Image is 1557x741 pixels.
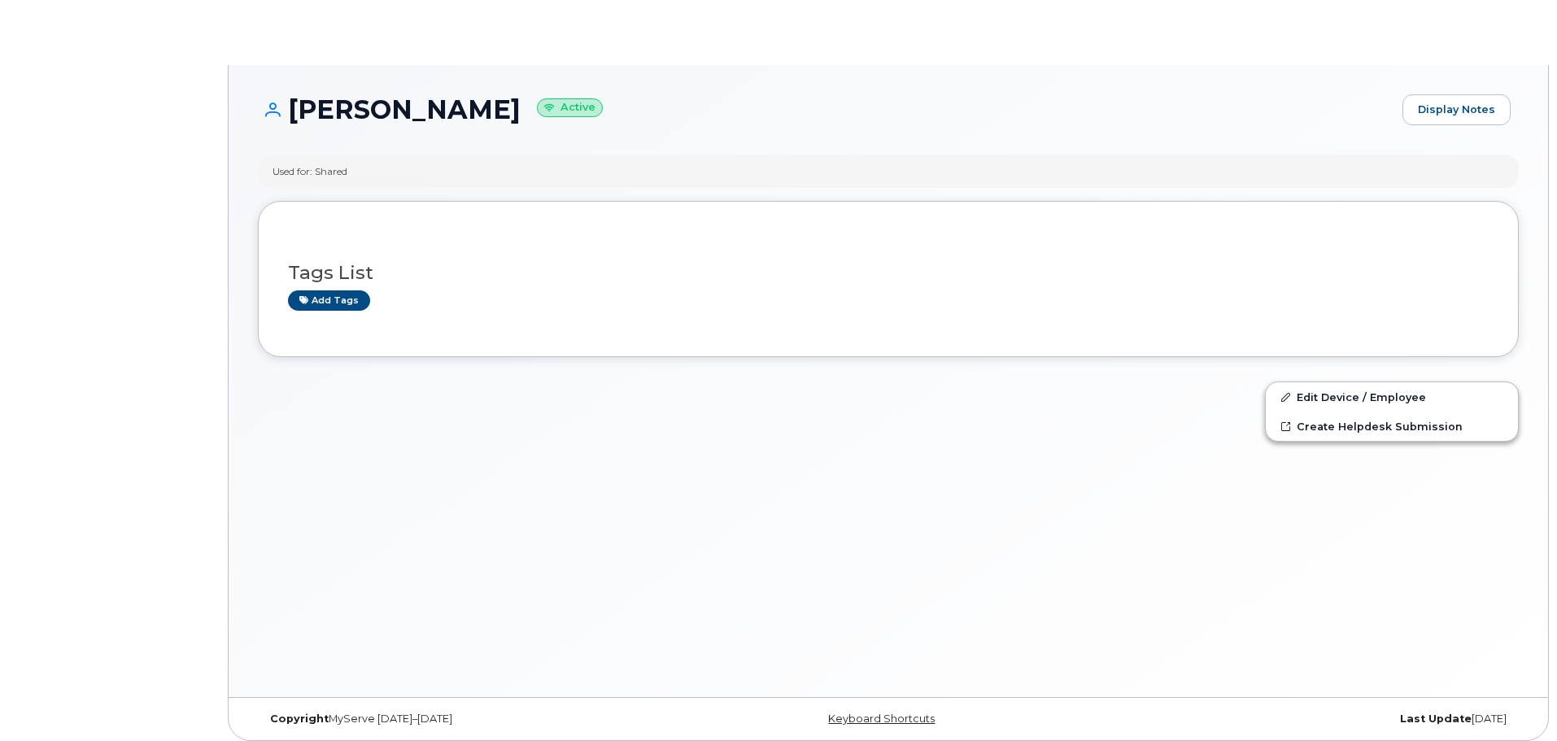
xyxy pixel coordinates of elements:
div: Used for: Shared [273,164,347,178]
h3: Tags List [288,263,1489,283]
a: Edit Device / Employee [1266,382,1518,412]
small: Active [537,98,603,117]
strong: Copyright [270,713,329,725]
div: [DATE] [1098,713,1519,726]
div: MyServe [DATE]–[DATE] [258,713,678,726]
strong: Last Update [1400,713,1472,725]
a: Add tags [288,290,370,311]
h1: [PERSON_NAME] [258,95,1394,124]
a: Keyboard Shortcuts [828,713,935,725]
a: Display Notes [1402,94,1511,125]
a: Create Helpdesk Submission [1266,412,1518,441]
